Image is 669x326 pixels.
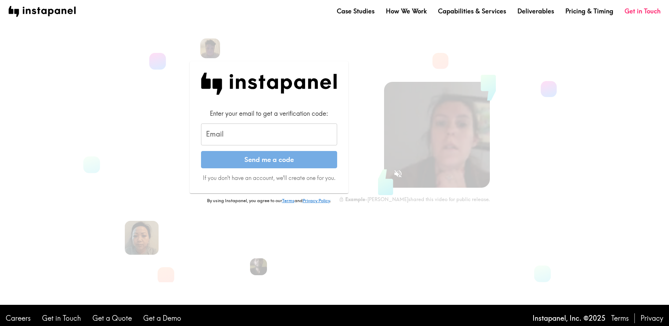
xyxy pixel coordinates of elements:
[438,7,506,16] a: Capabilities & Services
[337,7,375,16] a: Case Studies
[282,198,294,203] a: Terms
[345,196,365,203] b: Example
[611,313,629,323] a: Terms
[201,174,337,182] p: If you don't have an account, we'll create one for you.
[200,38,220,58] img: Liam
[190,198,348,204] p: By using Instapanel, you agree to our and .
[201,151,337,169] button: Send me a code
[303,198,330,203] a: Privacy Policy
[42,313,81,323] a: Get in Touch
[250,258,267,275] img: Miguel
[625,7,661,16] a: Get in Touch
[390,166,406,181] button: Sound is off
[8,6,76,17] img: instapanel
[565,7,613,16] a: Pricing & Timing
[143,313,181,323] a: Get a Demo
[6,313,31,323] a: Careers
[124,221,158,255] img: Lisa
[92,313,132,323] a: Get a Quote
[201,73,337,95] img: Instapanel
[533,313,606,323] p: Instapanel, Inc. © 2025
[640,313,663,323] a: Privacy
[339,196,490,203] div: - [PERSON_NAME] shared this video for public release.
[386,7,427,16] a: How We Work
[201,109,337,118] div: Enter your email to get a verification code:
[517,7,554,16] a: Deliverables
